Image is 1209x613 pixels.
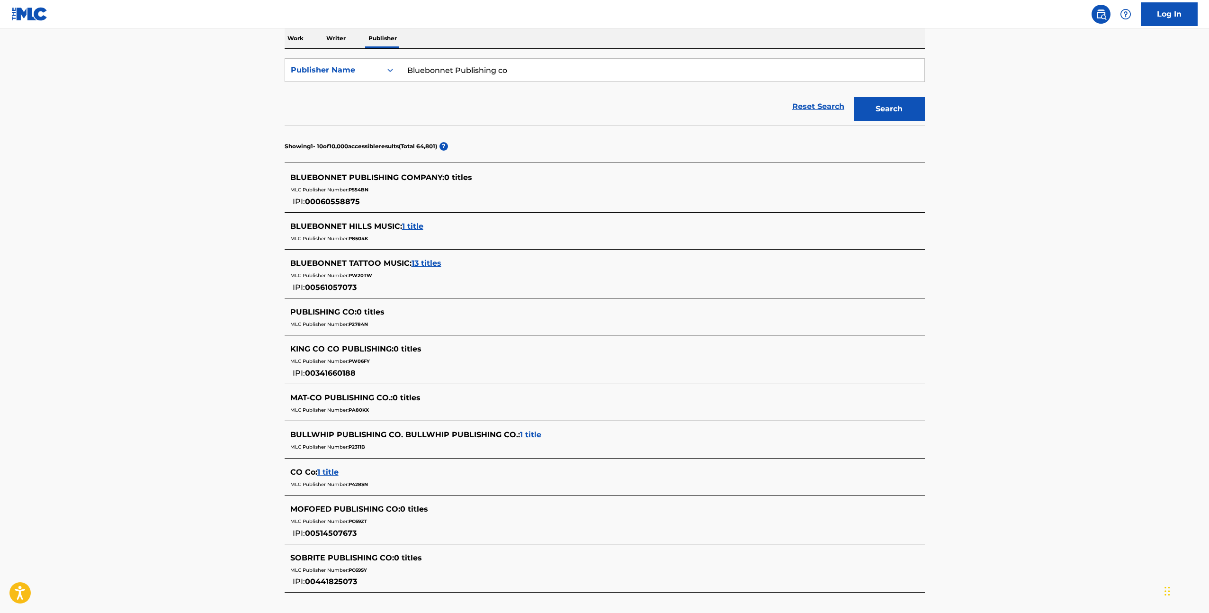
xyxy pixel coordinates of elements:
[290,187,349,193] span: MLC Publisher Number:
[293,197,305,206] span: IPI:
[290,344,394,353] span: KING CO CO PUBLISHING :
[1095,9,1107,20] img: search
[290,259,412,268] span: BLUEBONNET TATTOO MUSIC :
[290,444,349,450] span: MLC Publisher Number:
[290,222,402,231] span: BLUEBONNET HILLS MUSIC :
[349,481,368,487] span: P428SN
[317,468,339,477] span: 1 title
[290,567,349,573] span: MLC Publisher Number:
[293,529,305,538] span: IPI:
[290,518,349,524] span: MLC Publisher Number:
[285,28,306,48] p: Work
[1141,2,1198,26] a: Log In
[290,481,349,487] span: MLC Publisher Number:
[293,369,305,378] span: IPI:
[293,283,305,292] span: IPI:
[394,553,422,562] span: 0 titles
[305,577,357,586] span: 00441825073
[1162,568,1209,613] iframe: Chat Widget
[349,321,368,327] span: P2784N
[1164,577,1170,605] div: Drag
[290,358,349,364] span: MLC Publisher Number:
[366,28,400,48] p: Publisher
[305,369,356,378] span: 00341660188
[439,142,448,151] span: ?
[349,567,367,573] span: PC69SY
[854,97,925,121] button: Search
[349,358,370,364] span: PW06FY
[349,518,367,524] span: PC69ZT
[1116,5,1135,24] div: Help
[305,197,360,206] span: 00060558875
[400,505,428,514] span: 0 titles
[290,393,393,402] span: MAT-CO PUBLISHING CO. :
[290,407,349,413] span: MLC Publisher Number:
[290,235,349,242] span: MLC Publisher Number:
[293,577,305,586] span: IPI:
[290,505,400,514] span: MOFOFED PUBLISHING CO :
[349,272,372,279] span: PW20TW
[323,28,349,48] p: Writer
[285,58,925,126] form: Search Form
[394,344,421,353] span: 0 titles
[290,272,349,279] span: MLC Publisher Number:
[788,96,849,117] a: Reset Search
[290,173,444,182] span: BLUEBONNET PUBLISHING COMPANY :
[290,553,394,562] span: SOBRITE PUBLISHING CO :
[357,307,385,316] span: 0 titles
[393,393,421,402] span: 0 titles
[520,430,541,439] span: 1 title
[305,529,357,538] span: 00514507673
[349,444,365,450] span: P2311B
[444,173,472,182] span: 0 titles
[290,430,520,439] span: BULLWHIP PUBLISHING CO. BULLWHIP PUBLISHING CO. :
[305,283,357,292] span: 00561057073
[412,259,441,268] span: 13 titles
[285,142,437,151] p: Showing 1 - 10 of 10,000 accessible results (Total 64,801 )
[290,468,317,477] span: CO Co :
[1092,5,1110,24] a: Public Search
[349,407,369,413] span: PA80KX
[290,321,349,327] span: MLC Publisher Number:
[290,307,357,316] span: PUBLISHING CO :
[349,187,368,193] span: P554BN
[1120,9,1131,20] img: help
[349,235,368,242] span: P8504K
[402,222,423,231] span: 1 title
[11,7,48,21] img: MLC Logo
[291,64,376,76] div: Publisher Name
